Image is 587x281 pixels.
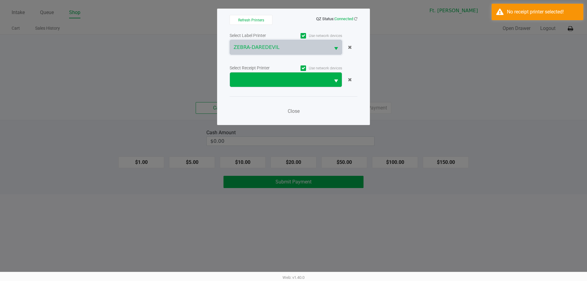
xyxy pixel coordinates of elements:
div: No receipt printer selected! [507,8,579,16]
span: Web: v1.40.0 [282,275,305,280]
button: Close [284,105,303,117]
button: Refresh Printers [230,15,272,25]
button: Select [330,40,342,54]
button: Select [330,72,342,87]
div: Select Receipt Printer [230,65,286,71]
label: Use network devices [286,33,342,39]
span: Refresh Printers [238,18,264,22]
div: Select Label Printer [230,32,286,39]
span: Close [288,108,300,114]
span: Connected [334,17,353,21]
span: QZ Status: [316,17,357,21]
label: Use network devices [286,65,342,71]
span: ZEBRA-DAREDEVIL [234,44,327,51]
